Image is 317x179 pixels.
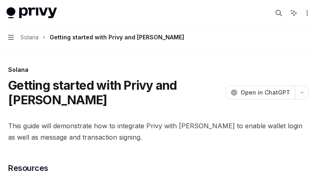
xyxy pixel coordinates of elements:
[8,78,222,107] h1: Getting started with Privy and [PERSON_NAME]
[8,66,309,74] div: Solana
[50,32,184,42] div: Getting started with Privy and [PERSON_NAME]
[8,120,309,143] span: This guide will demonstrate how to integrate Privy with [PERSON_NAME] to enable wallet login as w...
[241,88,290,97] span: Open in ChatGPT
[20,32,39,42] span: Solana
[302,7,310,19] button: More actions
[7,7,57,19] img: light logo
[226,86,295,99] button: Open in ChatGPT
[8,162,48,174] span: Resources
